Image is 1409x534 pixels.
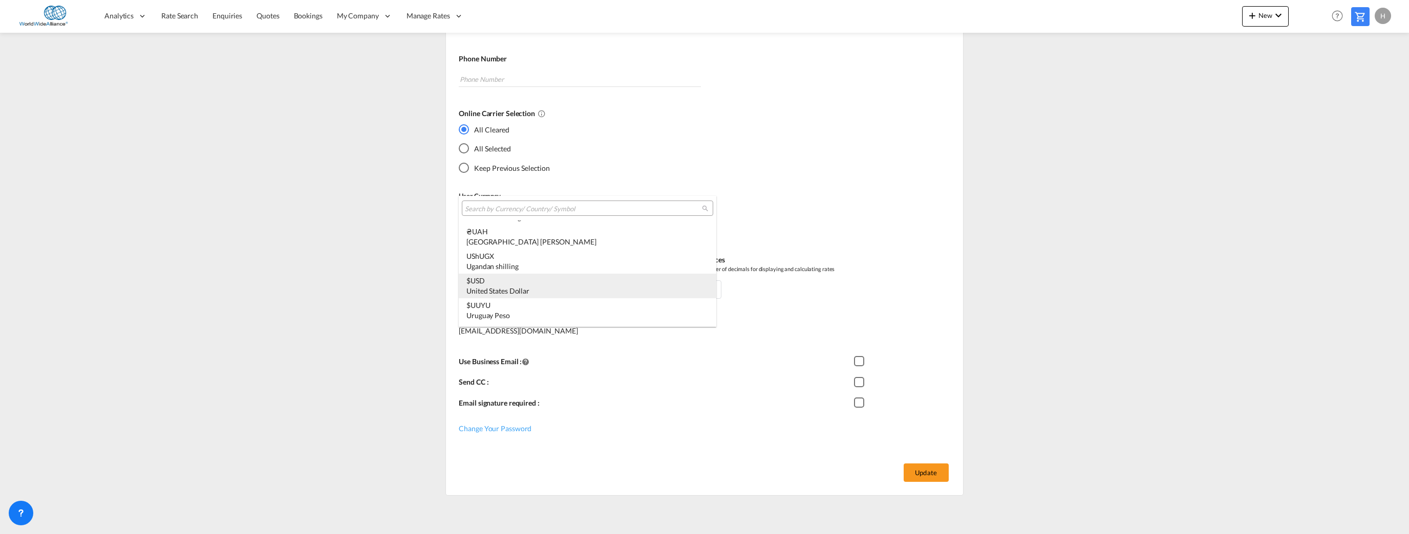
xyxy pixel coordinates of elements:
[466,325,709,345] div: UZS
[466,276,709,296] div: USD
[466,227,472,236] span: ₴
[466,286,709,296] div: United States Dollar
[466,276,471,285] span: $
[466,252,479,260] span: USh
[466,300,709,320] div: UYU
[465,204,702,213] input: Search by Currency/ Country/ Symbol
[466,237,709,247] div: [GEOGRAPHIC_DATA] [PERSON_NAME]
[466,310,709,321] div: Uruguay Peso
[701,205,709,212] md-icon: icon-magnify
[466,261,709,272] div: Ugandan shilling
[466,325,473,334] span: лв
[466,301,476,309] span: $U
[466,251,709,271] div: UGX
[466,227,709,247] div: UAH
